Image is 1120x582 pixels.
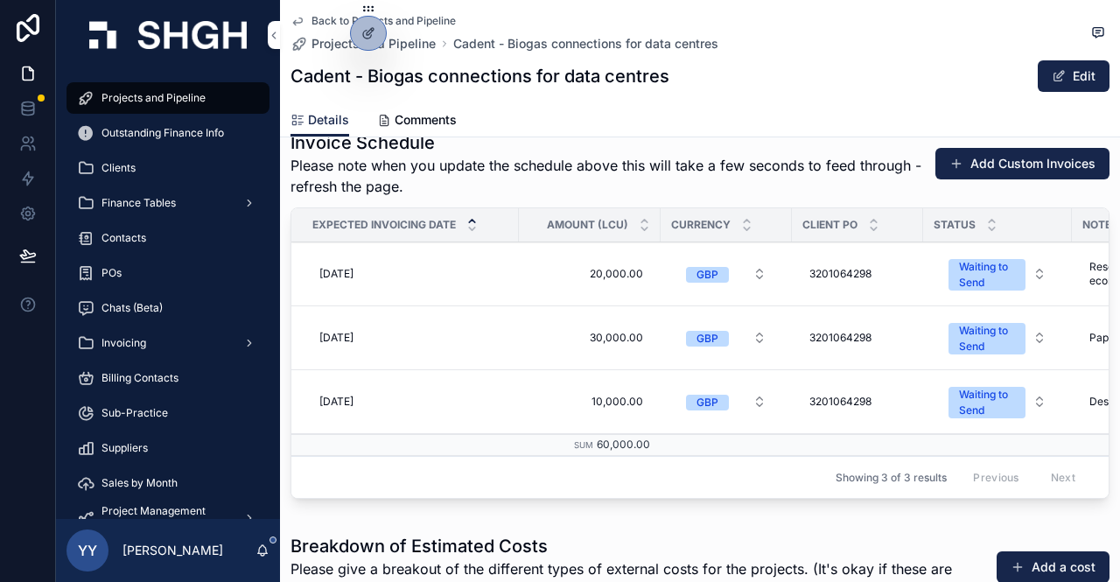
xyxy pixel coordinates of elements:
div: GBP [696,267,718,283]
span: Client PO [802,218,857,232]
span: Comments [395,111,457,129]
a: Chats (Beta) [66,292,269,324]
div: Waiting to Send [959,387,1015,418]
button: Select Button [672,322,780,354]
span: Clients [101,161,136,175]
a: Cadent - Biogas connections for data centres [453,35,718,53]
span: 3201064298 [809,331,871,345]
span: Project Management (beta) [101,504,229,532]
span: 30,000.00 [536,331,643,345]
a: Contacts [66,222,269,254]
button: Add Custom Invoices [935,148,1109,179]
span: YY [78,540,97,561]
div: Waiting to Send [959,259,1015,291]
span: Contacts [101,231,146,245]
span: Notes [1082,218,1118,232]
span: Suppliers [101,441,148,455]
a: Clients [66,152,269,184]
span: 60,000.00 [597,438,650,451]
span: Finance Tables [101,196,176,210]
div: GBP [696,331,718,347]
span: Projects and Pipeline [101,91,206,105]
a: Sales by Month [66,467,269,499]
span: Sub-Practice [101,406,168,420]
a: Sub-Practice [66,397,269,429]
small: Sum [574,440,593,450]
a: Outstanding Finance Info [66,117,269,149]
button: Select Button [934,378,1060,425]
button: Select Button [672,258,780,290]
span: Details [308,111,349,129]
img: App logo [89,21,247,49]
span: Expected Invoicing Date [312,218,456,232]
a: Projects and Pipeline [290,35,436,53]
a: Finance Tables [66,187,269,219]
span: Billing Contacts [101,371,178,385]
h1: Invoice Schedule [290,130,943,155]
div: GBP [696,395,718,410]
p: [PERSON_NAME] [122,542,223,559]
h1: Cadent - Biogas connections for data centres [290,64,669,88]
a: Suppliers [66,432,269,464]
span: [DATE] [319,267,353,281]
span: Sales by Month [101,476,178,490]
a: Details [290,104,349,137]
span: Invoicing [101,336,146,350]
div: Waiting to Send [959,323,1015,354]
span: Currency [671,218,731,232]
span: Chats (Beta) [101,301,163,315]
button: Select Button [934,314,1060,361]
span: 3201064298 [809,267,871,281]
span: [DATE] [319,331,353,345]
a: Projects and Pipeline [66,82,269,114]
span: [DATE] [319,395,353,409]
button: Select Button [672,386,780,417]
span: 3201064298 [809,395,871,409]
button: Select Button [934,250,1060,298]
span: Outstanding Finance Info [101,126,224,140]
a: Back to Projects and Pipeline [290,14,456,28]
span: 20,000.00 [536,267,643,281]
a: POs [66,257,269,289]
span: Please note when you update the schedule above this will take a few seconds to feed through - ref... [290,155,943,197]
a: Billing Contacts [66,362,269,394]
span: Status [934,218,976,232]
span: Amount (LCU) [547,218,628,232]
span: 10,000.00 [536,395,643,409]
a: Invoicing [66,327,269,359]
span: Showing 3 of 3 results [836,471,947,485]
a: Project Management (beta) [66,502,269,534]
button: Edit [1038,60,1109,92]
h1: Breakdown of Estimated Costs [290,534,978,558]
span: Back to Projects and Pipeline [311,14,456,28]
div: scrollable content [56,70,280,519]
span: Projects and Pipeline [311,35,436,53]
a: Comments [377,104,457,139]
span: POs [101,266,122,280]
